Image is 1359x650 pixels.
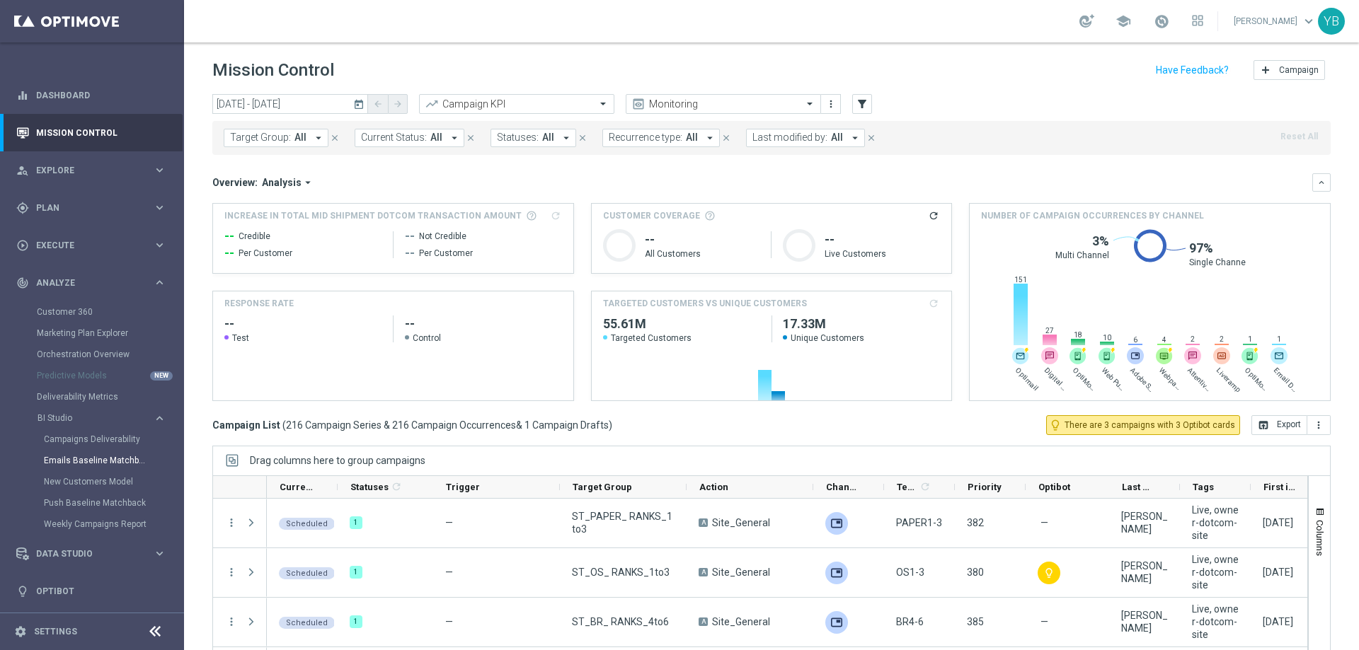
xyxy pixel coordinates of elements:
span: keyboard_arrow_down [1301,13,1317,29]
i: arrow_drop_down [704,132,716,144]
span: Not Credible [419,231,466,242]
multiple-options-button: Export to CSV [1251,419,1331,430]
a: Marketing Plan Explorer [37,327,147,339]
span: PAPER1-3 [896,516,942,529]
i: close [721,133,731,143]
span: Customer Coverage [603,209,700,222]
div: Mission Control [16,114,166,151]
span: ( [282,419,286,431]
span: Optimail [1014,366,1042,394]
img: email.svg [1271,347,1288,364]
i: lightbulb_outline [1049,419,1062,431]
i: arrow_drop_down [560,132,573,144]
button: Target Group: All arrow_drop_down [224,129,328,147]
span: Increase In Total Mid Shipment Dotcom Transaction Amount [224,209,522,222]
div: Adobe SFTP Prod [825,562,848,584]
div: Adobe SFTP Prod [825,512,848,535]
img: push-trigger.svg [1070,347,1086,364]
span: A [699,568,708,576]
img: webPush.svg [1127,347,1144,364]
button: close [464,130,477,146]
span: Last Modified By [1122,482,1156,492]
span: 1 [1242,335,1258,344]
span: Control [413,332,441,344]
span: BR4-6 [896,615,924,628]
span: First in Range [1263,482,1297,492]
div: Press SPACE to select this row. [213,499,267,548]
span: A [699,617,708,626]
span: 97% [1189,240,1213,257]
span: Last modified by: [752,132,827,144]
span: Target Group: [230,132,291,144]
span: & [516,419,522,431]
a: New Customers Model [44,476,147,487]
div: Digital SMS marketing [1041,347,1058,364]
button: arrow_forward [388,94,408,114]
button: lightbulb_outline There are 3 campaigns with 3 Optibot cards [1046,415,1240,435]
img: email-trigger.svg [1012,347,1029,364]
span: OptiMobile In-App [1243,366,1271,394]
div: 11 Oct 2025, Saturday [1263,516,1293,529]
span: Web Push Notifications [1100,366,1128,394]
span: A [699,518,708,527]
button: Last modified by: All arrow_drop_down [746,129,865,147]
div: Weekly Campaigns Report [44,513,183,535]
colored-tag: Scheduled [279,566,335,579]
span: 1 [1271,335,1287,344]
div: Data Studio keyboard_arrow_right [16,548,167,559]
button: Statuses: All arrow_drop_down [491,129,576,147]
div: Execute [16,239,153,252]
h1: -- [645,231,760,248]
div: Dashboard [16,76,166,114]
span: Site_General [712,566,770,579]
span: Current Status: [361,132,427,144]
span: -- [405,245,415,262]
h3: Overview: [212,176,258,189]
i: refresh [928,210,939,221]
span: -- [224,228,234,245]
i: close [466,133,476,143]
input: Have Feedback? [1156,65,1229,75]
h2: -- [224,315,382,332]
span: 382 [967,517,984,528]
span: ST_BR_ RANKS_4to6 [572,615,669,628]
button: Analysis arrow_drop_down [258,176,319,189]
button: filter_alt [852,94,872,114]
div: Predictive Models [37,365,183,386]
i: lightbulb [16,585,29,598]
span: 6 [1128,335,1143,344]
i: close [330,133,340,143]
span: Analysis [262,176,302,189]
button: more_vert [824,95,838,112]
span: Tags [1193,482,1214,492]
span: Current Status [280,482,314,492]
p: Live Customers [825,248,940,260]
span: Adobe SFTP Prod [1128,366,1157,394]
button: track_changes Analyze keyboard_arrow_right [16,277,167,289]
span: -- [224,245,234,262]
span: -- [405,228,415,245]
a: Settings [34,627,77,636]
div: Analyze [16,277,153,289]
span: Optibot [1038,482,1070,492]
span: Live, owner-dotcom-site [1192,603,1239,641]
div: Emails Baseline Matchback [44,450,183,471]
span: — [1040,516,1048,529]
span: 380 [967,567,984,578]
span: Targeted Customers [603,332,760,344]
i: person_search [16,164,29,177]
span: 27 [1042,326,1057,335]
span: BI Studio [38,414,139,422]
span: OS1-3 [896,566,924,579]
i: gps_fixed [16,202,29,214]
a: Deliverability Metrics [37,391,147,402]
div: BI Studio [38,414,153,422]
span: Single Channel [1189,257,1248,268]
div: Web Push Notifications [1099,347,1116,364]
img: push-trigger.svg [1099,347,1116,364]
div: 1 [350,615,362,628]
i: arrow_back [373,99,383,109]
img: message-text.svg [1041,347,1058,364]
span: Drag columns here to group campaigns [250,455,425,466]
